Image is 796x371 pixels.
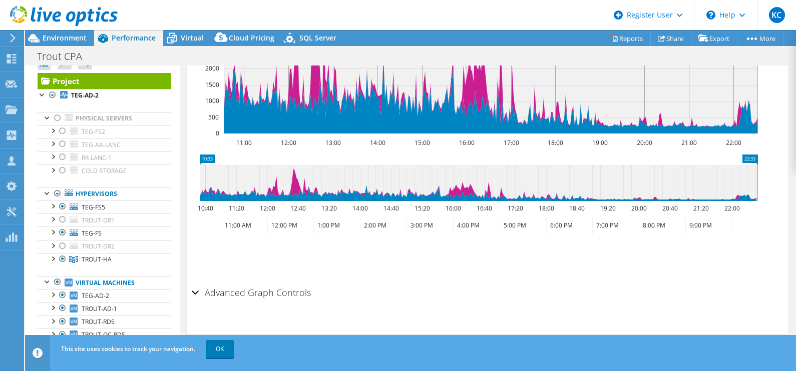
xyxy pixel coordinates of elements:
[205,80,219,89] text: 1500
[82,255,112,263] span: TROUT-HA
[206,340,234,358] a: OK
[33,51,98,62] h1: Trout CPA
[38,73,171,89] a: Project
[38,164,171,177] a: COLD-STORAGE
[637,138,652,147] text: 20:00
[592,138,608,147] text: 19:00
[38,151,171,164] a: RR-LANC-1
[383,204,399,212] text: 14:40
[769,7,785,23] span: KC
[446,204,461,212] text: 16:00
[82,330,125,339] span: TROUT-OC-RDS
[38,200,171,213] a: TEG-FS5
[508,204,523,212] text: 17:20
[71,91,99,99] b: TEG-AD-2
[681,138,697,147] text: 21:00
[706,10,715,19] svg: \n
[321,204,337,212] text: 13:20
[737,30,783,46] a: More
[205,64,219,72] text: 2000
[325,138,341,147] text: 13:00
[43,33,87,42] span: Environment
[38,276,171,289] a: Virtual Machines
[290,204,306,212] text: 12:40
[208,113,219,121] text: 500
[631,204,647,212] text: 20:00
[38,328,171,341] a: TROUT-OC-RDS
[229,33,274,42] span: Cloud Pricing
[82,229,102,237] span: TEG-FS
[352,204,368,212] text: 14:00
[539,204,554,212] text: 18:00
[82,166,127,175] span: COLD-STORAGE
[281,138,296,147] text: 12:00
[205,96,219,105] text: 1000
[38,213,171,226] a: TROUT-DR1
[691,30,737,46] a: Export
[38,302,171,315] a: TROUT-AD-1
[415,138,430,147] text: 15:00
[61,344,195,353] span: This site uses cookies to track your navigation.
[650,30,691,46] a: Share
[82,153,112,162] span: RR-LANC-1
[82,304,117,313] span: TROUT-AD-1
[216,129,219,137] text: 0
[82,203,105,211] span: TEG-FS5
[370,138,385,147] text: 14:00
[693,204,709,212] text: 21:20
[603,30,651,46] a: Reports
[38,226,171,239] a: TEG-FS
[38,187,171,200] a: Hypervisors
[600,204,616,212] text: 19:20
[198,204,213,212] text: 10:40
[569,204,585,212] text: 18:40
[38,138,171,151] a: TEG-AA-LANC
[260,204,275,212] text: 12:00
[82,291,109,300] span: TEG-AD-2
[662,204,678,212] text: 20:40
[38,125,171,138] a: TEG-FS2
[181,33,204,42] span: Virtual
[82,216,115,224] span: TROUT-DR1
[229,204,244,212] text: 11:20
[726,138,741,147] text: 22:00
[38,112,171,125] a: Physical Servers
[82,242,115,250] span: TROUT-DR2
[504,138,519,147] text: 17:00
[82,317,115,326] span: TROUT-RDS
[299,33,336,42] span: SQL Server
[192,282,311,302] h2: Advanced Graph Controls
[459,138,475,147] text: 16:00
[38,240,171,253] a: TROUT-DR2
[548,138,563,147] text: 18:00
[112,33,156,42] span: Performance
[38,315,171,328] a: TROUT-RDS
[477,204,492,212] text: 16:40
[82,127,105,136] span: TEG-FS2
[38,89,171,102] a: TEG-AD-2
[236,138,252,147] text: 11:00
[38,253,171,266] a: TROUT-HA
[415,204,430,212] text: 15:20
[38,289,171,302] a: TEG-AD-2
[724,204,740,212] text: 22:00
[82,140,121,149] span: TEG-AA-LANC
